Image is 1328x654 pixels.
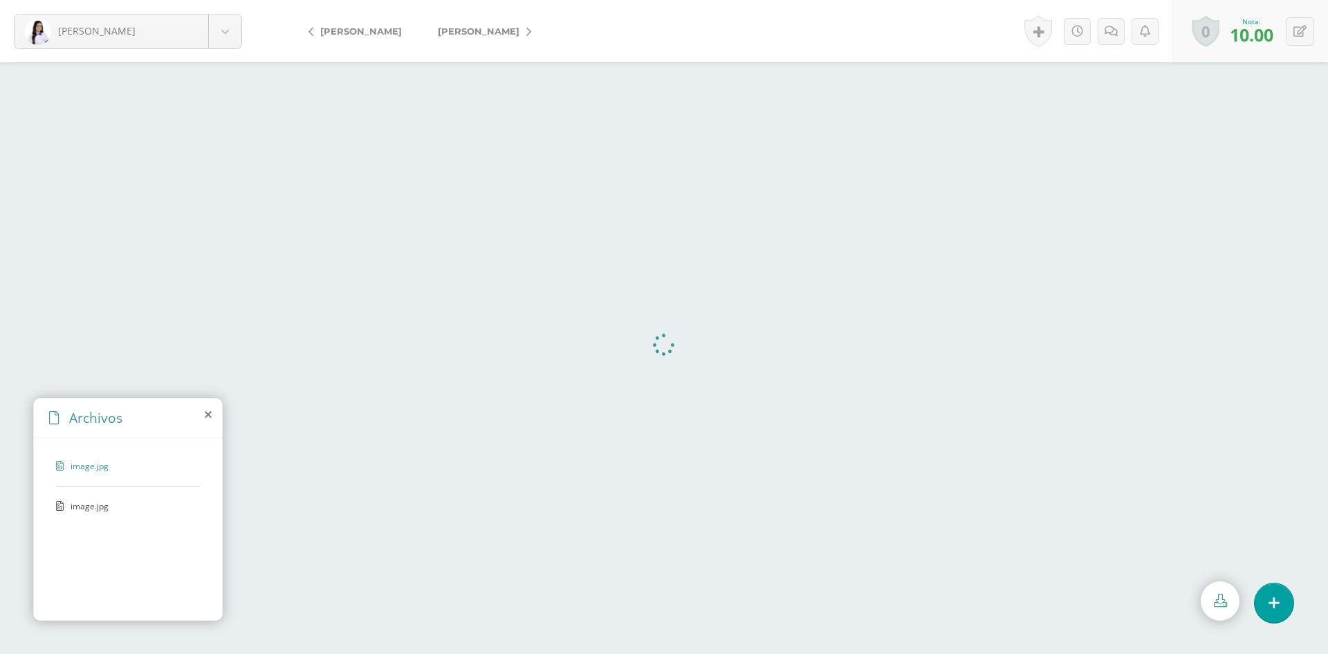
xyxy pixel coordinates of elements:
[320,26,402,37] span: [PERSON_NAME]
[25,19,51,45] img: bc70e2f023b239d8dc67f4a09d574d22.png
[69,408,122,427] span: Archivos
[15,15,241,48] a: [PERSON_NAME]
[71,460,184,472] span: image.jpg
[1230,23,1273,46] span: 10.00
[297,15,420,48] a: [PERSON_NAME]
[71,500,184,512] span: image.jpg
[438,26,519,37] span: [PERSON_NAME]
[58,24,136,37] span: [PERSON_NAME]
[420,15,542,48] a: [PERSON_NAME]
[1230,17,1273,26] div: Nota:
[205,409,212,420] i: close
[1192,15,1219,47] a: 0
